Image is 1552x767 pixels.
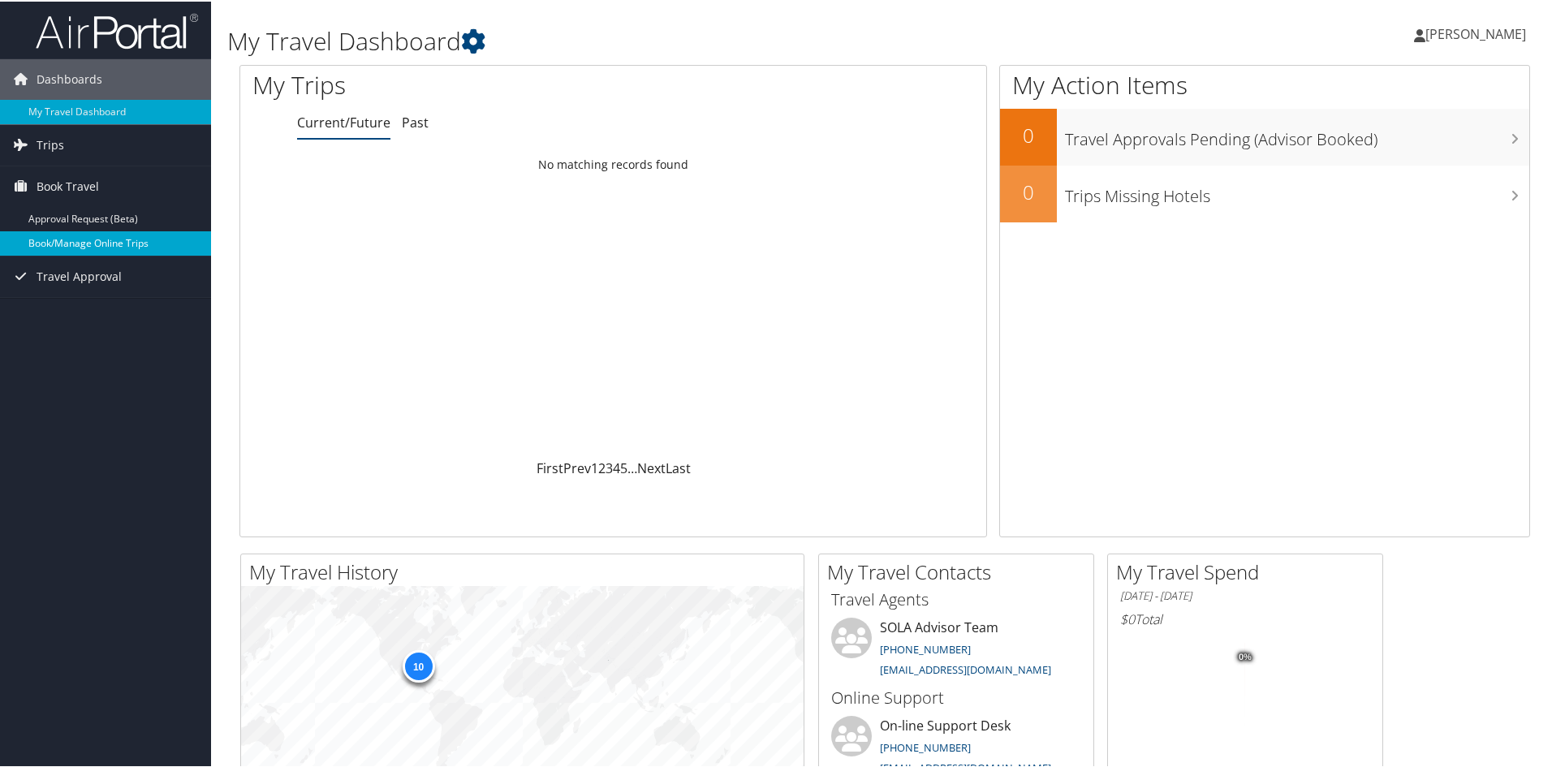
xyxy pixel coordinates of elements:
a: [EMAIL_ADDRESS][DOMAIN_NAME] [880,661,1051,675]
span: Travel Approval [37,255,122,295]
a: 1 [591,458,598,476]
tspan: 0% [1239,651,1252,661]
h1: My Travel Dashboard [227,23,1104,57]
a: 0Travel Approvals Pending (Advisor Booked) [1000,107,1529,164]
h6: Total [1120,609,1370,627]
span: Book Travel [37,165,99,205]
img: airportal-logo.png [36,11,198,49]
td: No matching records found [240,149,986,178]
span: [PERSON_NAME] [1425,24,1526,41]
a: 2 [598,458,606,476]
a: 0Trips Missing Hotels [1000,164,1529,221]
a: First [537,458,563,476]
h3: Travel Agents [831,587,1081,610]
span: Trips [37,123,64,164]
a: Next [637,458,666,476]
span: Dashboards [37,58,102,98]
h2: 0 [1000,120,1057,148]
h1: My Action Items [1000,67,1529,101]
li: SOLA Advisor Team [823,616,1089,683]
h3: Online Support [831,685,1081,708]
h1: My Trips [252,67,663,101]
div: 10 [402,649,434,681]
h2: My Travel Spend [1116,557,1382,584]
a: Past [402,112,429,130]
span: $0 [1120,609,1135,627]
h3: Travel Approvals Pending (Advisor Booked) [1065,118,1529,149]
a: 5 [620,458,627,476]
a: Prev [563,458,591,476]
h3: Trips Missing Hotels [1065,175,1529,206]
a: 3 [606,458,613,476]
a: [PHONE_NUMBER] [880,739,971,753]
a: 4 [613,458,620,476]
h6: [DATE] - [DATE] [1120,587,1370,602]
a: Last [666,458,691,476]
span: … [627,458,637,476]
a: Current/Future [297,112,390,130]
h2: My Travel History [249,557,804,584]
h2: My Travel Contacts [827,557,1093,584]
h2: 0 [1000,177,1057,205]
a: [PHONE_NUMBER] [880,640,971,655]
a: [PERSON_NAME] [1414,8,1542,57]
